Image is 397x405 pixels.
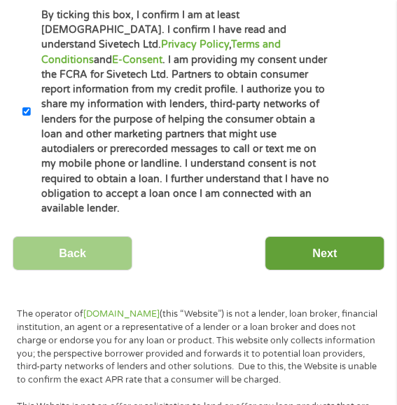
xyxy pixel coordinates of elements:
[111,54,162,66] a: E-Consent
[13,236,132,270] input: Back
[83,308,160,320] a: [DOMAIN_NAME]
[265,236,384,270] input: Next
[17,308,380,387] p: The operator of (this “Website”) is not a lender, loan broker, financial institution, an agent or...
[41,39,280,65] a: Terms and Conditions
[31,8,330,217] label: By ticking this box, I confirm I am at least [DEMOGRAPHIC_DATA]. I confirm I have read and unders...
[160,39,228,50] a: Privacy Policy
